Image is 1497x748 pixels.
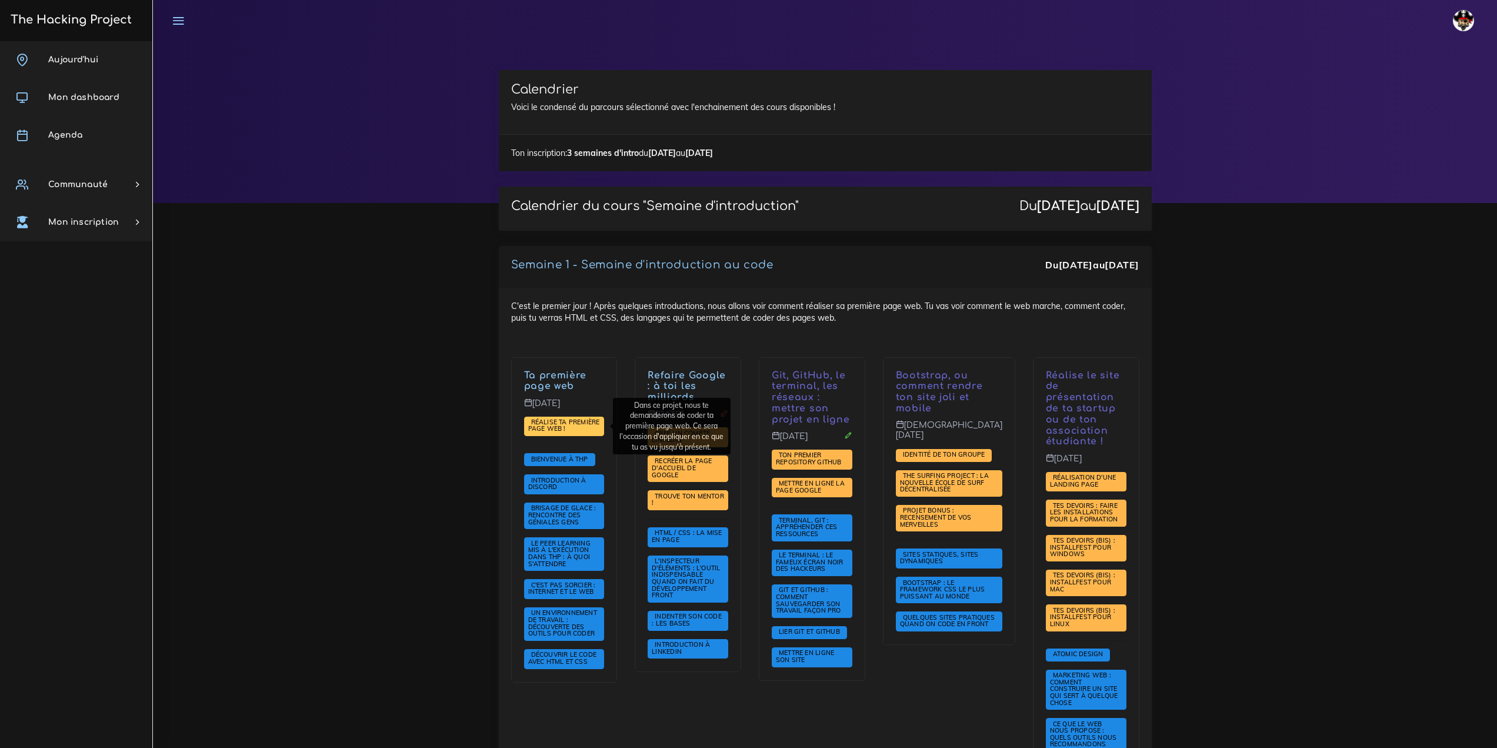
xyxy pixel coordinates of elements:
a: Introduction à Discord [528,477,586,492]
a: Indenter son code : les bases [652,613,722,628]
p: Réalise le site de présentation de ta startup ou de ton association étudiante ! [1046,370,1126,448]
div: Dans ce projet, nous te demanderons de coder ta première page web. Ce sera l'occasion d'appliquer... [613,398,731,454]
a: Refaire Google : à toi les milliards [648,370,726,403]
p: Voici le condensé du parcours sélectionné avec l'enchainement des cours disponibles ! [511,101,1139,113]
span: Recréer la page d'accueil de Google [652,457,712,478]
div: Ton inscription: du au [499,134,1152,171]
span: Quelques sites pratiques quand on code en front [900,613,995,629]
strong: 3 semaines d'intro [567,148,639,158]
span: Git et GitHub : comment sauvegarder son travail façon pro [776,586,844,614]
strong: [DATE] [1037,199,1080,213]
span: Tes devoirs (bis) : Installfest pour Linux [1050,606,1115,628]
span: Indenter son code : les bases [652,612,722,627]
span: Communauté [48,180,108,189]
a: Le Peer learning mis à l'exécution dans THP : à quoi s'attendre [528,540,591,569]
span: Introduction à LinkedIn [652,640,710,656]
a: Introduction à LinkedIn [652,641,710,656]
span: Mettre en ligne son site [776,649,834,664]
span: Réalisation d'une landing page [1050,473,1116,488]
span: Brisage de glace : rencontre des géniales gens [528,504,596,526]
span: Réalise ta première page web ! [528,418,600,433]
span: Trouve ton mentor ! [652,492,724,507]
span: Tes devoirs (bis) : Installfest pour MAC [1050,571,1115,593]
a: L'inspecteur d'éléments : l'outil indispensable quand on fait du développement front [652,557,720,600]
a: Un environnement de travail : découverte des outils pour coder [528,609,598,638]
div: Du au [1045,258,1139,272]
span: Le Peer learning mis à l'exécution dans THP : à quoi s'attendre [528,539,591,568]
h3: Calendrier [511,82,1139,97]
span: The Surfing Project : la nouvelle école de surf décentralisée [900,471,989,493]
span: HTML / CSS : la mise en page [652,528,722,544]
strong: [DATE] [1105,259,1139,271]
p: [DATE] [524,398,605,417]
a: HTML / CSS : la mise en page [652,529,722,544]
span: Un environnement de travail : découverte des outils pour coder [528,609,598,637]
a: Trouve ton mentor ! [652,493,724,508]
strong: [DATE] [1059,259,1093,271]
span: Marketing web : comment construire un site qui sert à quelque chose [1050,671,1118,706]
span: Découvrir le code avec HTML et CSS [528,650,597,666]
p: [DEMOGRAPHIC_DATA][DATE] [896,420,1002,449]
a: Bienvenue à THP [528,455,591,463]
span: Agenda [48,131,82,139]
span: Sites statiques, sites dynamiques [900,550,979,566]
span: PROJET BONUS : recensement de vos merveilles [900,506,972,528]
span: Aujourd'hui [48,55,98,64]
span: Mon inscription [48,218,119,227]
span: Atomic Design [1050,650,1106,658]
span: L'inspecteur d'éléments : l'outil indispensable quand on fait du développement front [652,557,720,599]
span: Introduction à Discord [528,476,586,491]
span: Identité de ton groupe [900,450,988,458]
a: Recréer la page d'accueil de Google [652,457,712,479]
strong: [DATE] [685,148,713,158]
p: [DATE] [1046,454,1126,473]
p: Bootstrap, ou comment rendre ton site joli et mobile [896,370,1002,414]
a: Semaine 1 - Semaine d'introduction au code [511,259,773,271]
a: Brisage de glace : rencontre des géniales gens [528,504,596,526]
span: Tes devoirs (bis) : Installfest pour Windows [1050,536,1115,558]
div: Du au [1019,199,1139,214]
a: Réalise ta première page web ! [528,418,600,434]
span: Bootstrap : le framework CSS le plus puissant au monde [900,579,985,600]
p: [DATE] [772,431,852,450]
p: Calendrier du cours "Semaine d'introduction" [511,199,799,214]
strong: [DATE] [648,148,676,158]
span: C'est pas sorcier : internet et le web [528,581,597,596]
span: Mettre en ligne la page Google [776,479,845,494]
p: Git, GitHub, le terminal, les réseaux : mettre son projet en ligne [772,370,852,425]
img: avatar [1453,10,1474,31]
span: Tes devoirs : faire les installations pour la formation [1050,501,1121,523]
a: C'est pas sorcier : internet et le web [528,581,597,597]
span: Terminal, Git : appréhender ces ressources [776,516,837,538]
a: Ta première page web [524,370,587,392]
strong: [DATE] [1096,199,1139,213]
span: Le terminal : le fameux écran noir des hackeurs [776,551,843,573]
h3: The Hacking Project [7,14,132,26]
span: Lier Git et Github [776,627,843,636]
span: Ton premier repository GitHub [776,451,845,466]
span: Mon dashboard [48,93,119,102]
a: Découvrir le code avec HTML et CSS [528,651,597,666]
